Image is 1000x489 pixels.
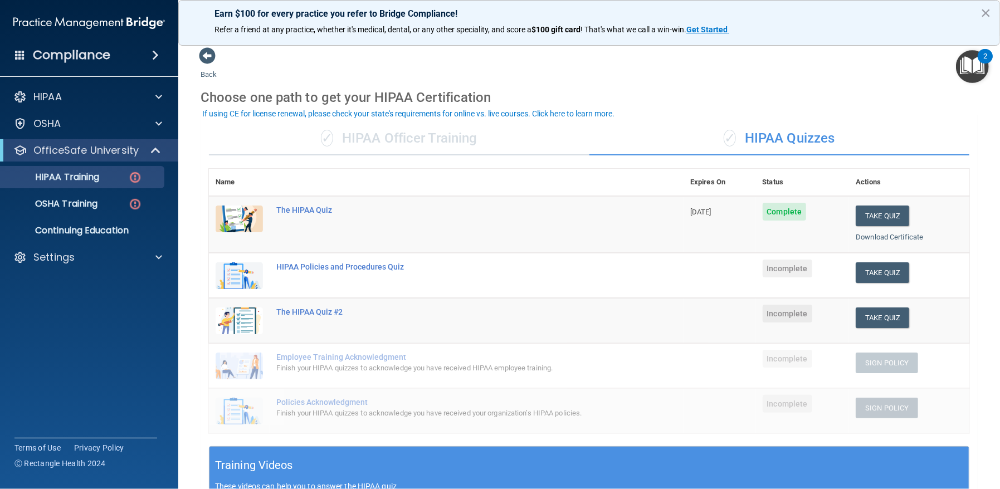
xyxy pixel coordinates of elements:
[321,130,333,146] span: ✓
[724,130,736,146] span: ✓
[209,169,270,196] th: Name
[14,442,61,453] a: Terms of Use
[983,56,987,71] div: 2
[763,350,812,368] span: Incomplete
[856,206,909,226] button: Take Quiz
[128,197,142,211] img: danger-circle.6113f641.png
[686,25,729,34] a: Get Started
[276,206,628,214] div: The HIPAA Quiz
[33,117,61,130] p: OSHA
[202,110,614,118] div: If using CE for license renewal, please check your state's requirements for online vs. live cours...
[214,25,531,34] span: Refer a friend at any practice, whether it's medical, dental, or any other speciality, and score a
[849,169,969,196] th: Actions
[981,4,991,22] button: Close
[276,407,628,420] div: Finish your HIPAA quizzes to acknowledge you have received your organization’s HIPAA policies.
[856,398,918,418] button: Sign Policy
[763,395,812,413] span: Incomplete
[33,144,139,157] p: OfficeSafe University
[956,50,989,83] button: Open Resource Center, 2 new notifications
[128,170,142,184] img: danger-circle.6113f641.png
[14,458,106,469] span: Ⓒ Rectangle Health 2024
[763,260,812,277] span: Incomplete
[215,456,293,475] h5: Training Videos
[7,198,97,209] p: OSHA Training
[856,233,923,241] a: Download Certificate
[686,25,728,34] strong: Get Started
[581,25,686,34] span: ! That's what we call a win-win.
[209,122,589,155] div: HIPAA Officer Training
[763,305,812,322] span: Incomplete
[201,108,616,119] button: If using CE for license renewal, please check your state's requirements for online vs. live cours...
[690,208,711,216] span: [DATE]
[856,262,909,283] button: Take Quiz
[684,169,755,196] th: Expires On
[276,307,628,316] div: The HIPAA Quiz #2
[214,8,964,19] p: Earn $100 for every practice you refer to Bridge Compliance!
[13,12,165,34] img: PMB logo
[276,353,628,361] div: Employee Training Acknowledgment
[74,442,124,453] a: Privacy Policy
[13,117,162,130] a: OSHA
[531,25,581,34] strong: $100 gift card
[856,307,909,328] button: Take Quiz
[7,172,99,183] p: HIPAA Training
[763,203,807,221] span: Complete
[276,262,628,271] div: HIPAA Policies and Procedures Quiz
[589,122,970,155] div: HIPAA Quizzes
[201,57,217,79] a: Back
[201,81,978,114] div: Choose one path to get your HIPAA Certification
[856,353,918,373] button: Sign Policy
[13,144,162,157] a: OfficeSafe University
[756,169,850,196] th: Status
[276,361,628,375] div: Finish your HIPAA quizzes to acknowledge you have received HIPAA employee training.
[276,398,628,407] div: Policies Acknowledgment
[7,225,159,236] p: Continuing Education
[33,47,110,63] h4: Compliance
[33,90,62,104] p: HIPAA
[33,251,75,264] p: Settings
[13,90,162,104] a: HIPAA
[13,251,162,264] a: Settings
